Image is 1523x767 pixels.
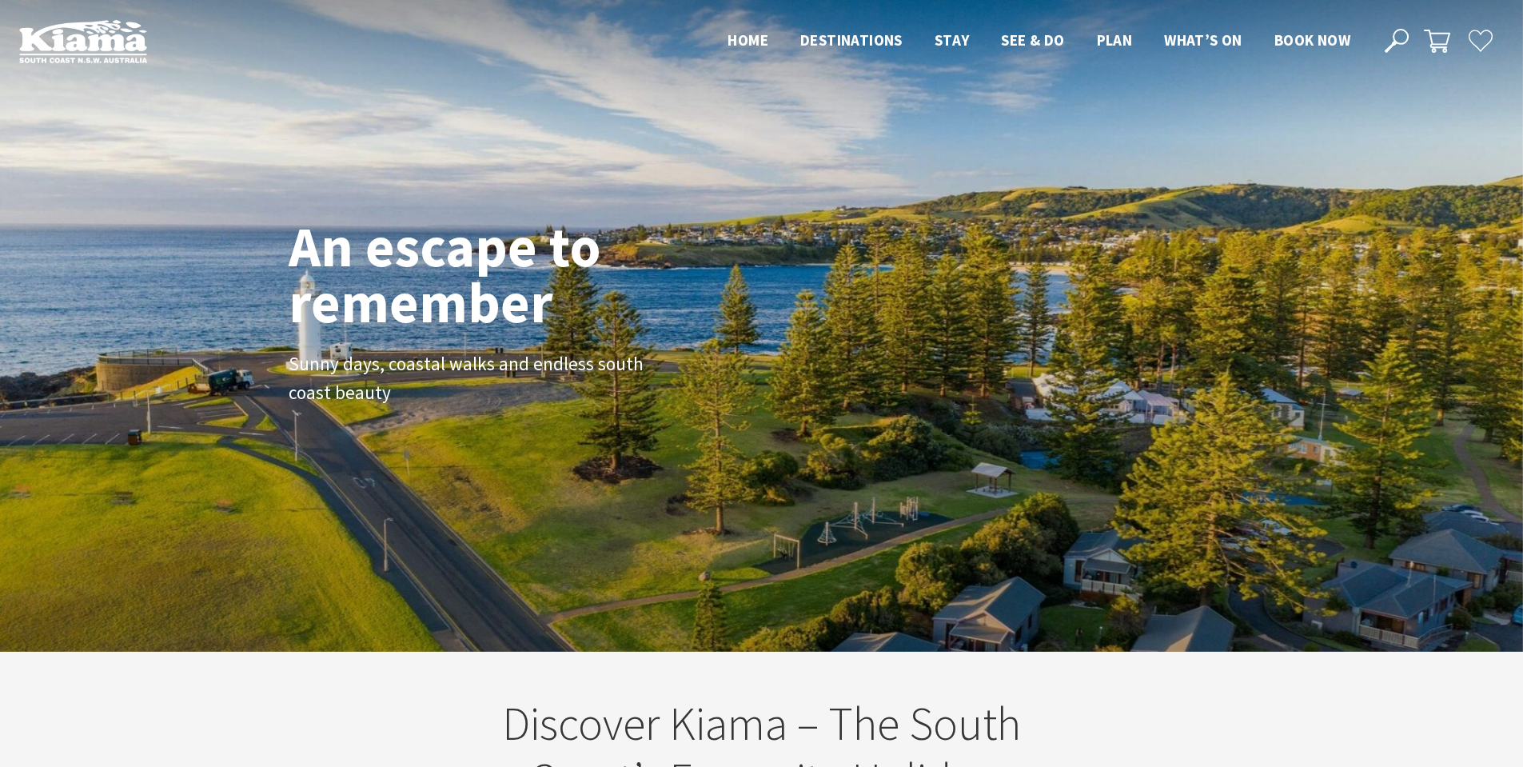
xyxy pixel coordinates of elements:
span: Book now [1274,30,1350,50]
span: Plan [1097,30,1133,50]
span: See & Do [1001,30,1064,50]
span: Home [728,30,768,50]
p: Sunny days, coastal walks and endless south coast beauty [289,350,648,409]
nav: Main Menu [712,28,1366,54]
img: Kiama Logo [19,19,147,63]
h1: An escape to remember [289,218,728,330]
span: Destinations [800,30,903,50]
span: Stay [935,30,970,50]
span: What’s On [1164,30,1242,50]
